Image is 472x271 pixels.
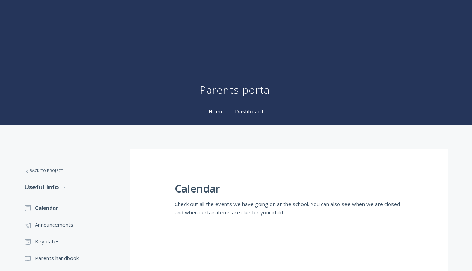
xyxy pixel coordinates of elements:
p: Check out all the events we have going on at the school. You can also see when we are closed and ... [175,200,404,217]
a: Announcements [24,216,116,233]
h1: Calendar [175,183,404,195]
a: Home [207,108,225,115]
a: Back to Project [24,163,116,178]
a: Key dates [24,233,116,250]
a: Useful Info [24,178,116,196]
a: Calendar [24,199,116,216]
a: Parents handbook [24,250,116,266]
a: Dashboard [234,108,265,115]
h1: Parents portal [200,83,272,97]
